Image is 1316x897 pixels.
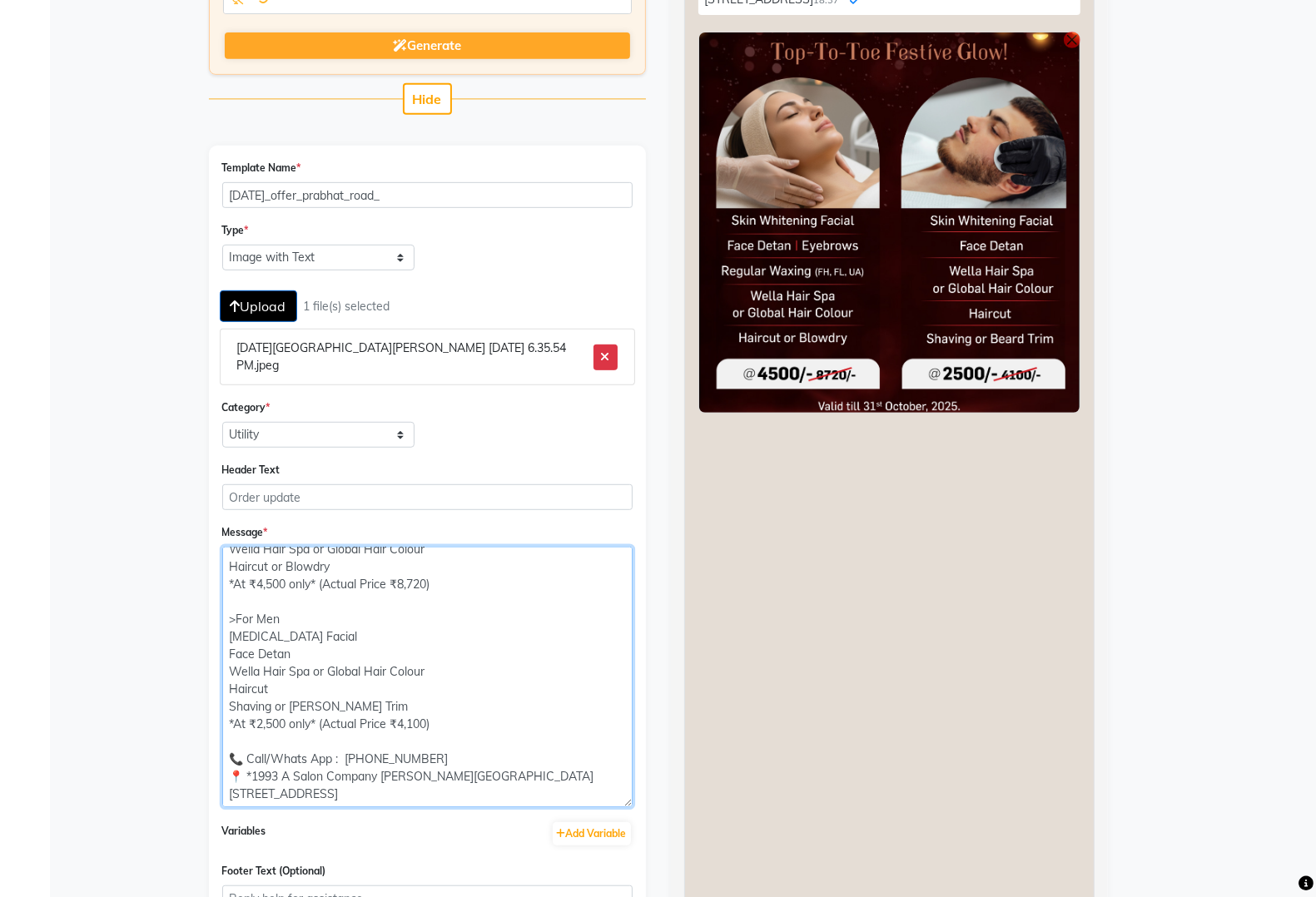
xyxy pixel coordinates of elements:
[553,822,631,845] button: Add Variable
[222,182,633,208] input: order_update
[413,91,442,107] span: Hide
[222,864,326,879] label: Footer Text (Optional)
[222,463,281,478] label: Header Text
[222,824,266,839] label: Variables
[403,83,452,115] button: Hide
[222,525,268,540] label: Message
[222,484,633,510] input: Order update
[698,32,1080,414] img: Preview Image
[225,32,630,60] button: Generate
[222,223,249,238] label: Type
[231,298,286,315] span: Upload
[220,329,635,385] li: [DATE][GEOGRAPHIC_DATA][PERSON_NAME] [DATE] 6.35.54 PM.jpeg
[222,161,301,176] label: Template Name
[393,37,461,53] span: Generate
[222,400,271,415] label: Category
[304,298,390,315] div: 1 file(s) selected
[220,290,297,322] button: Upload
